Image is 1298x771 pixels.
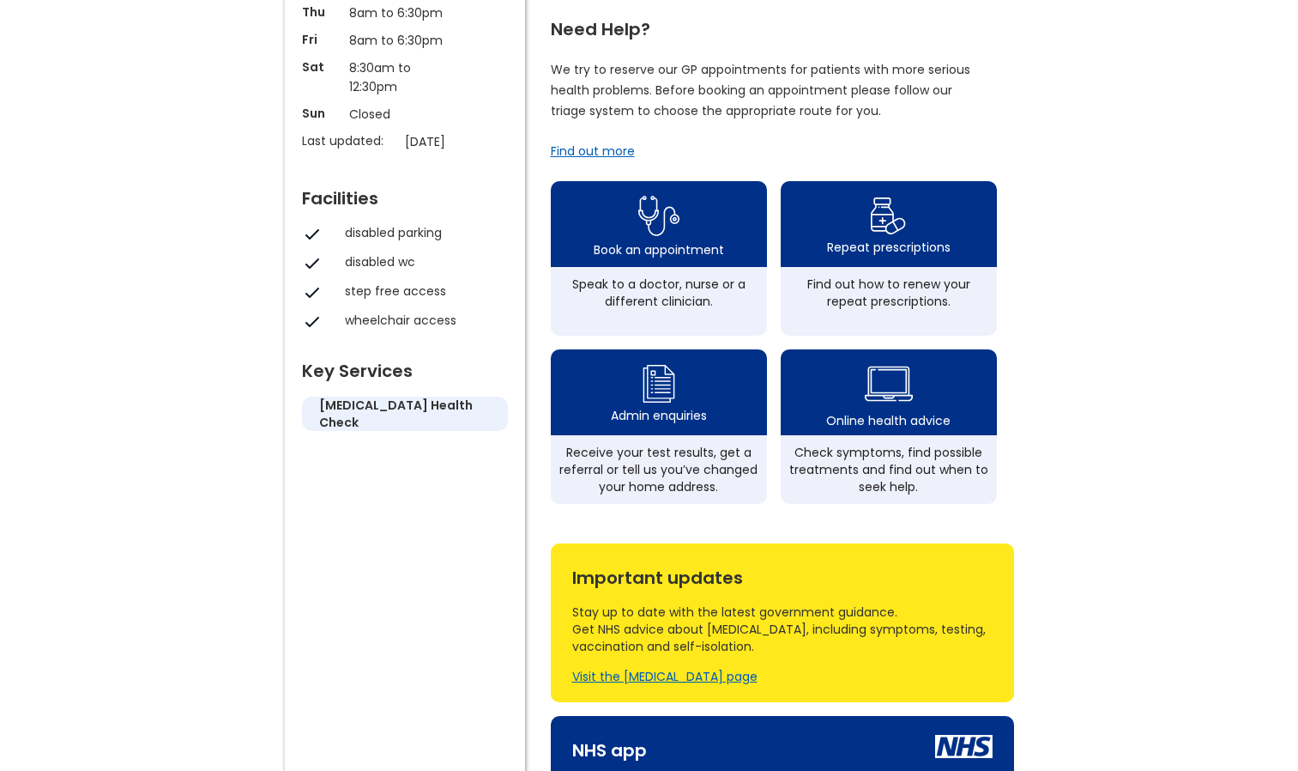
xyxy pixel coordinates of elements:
[319,397,491,431] h5: [MEDICAL_DATA] health check
[551,349,767,504] a: admin enquiry iconAdmin enquiriesReceive your test results, get a referral or tell us you’ve chan...
[572,733,647,759] div: NHS app
[611,407,707,424] div: Admin enquiries
[302,58,341,76] p: Sat
[345,312,499,329] div: wheelchair access
[559,444,758,495] div: Receive your test results, get a referral or tell us you’ve changed your home address.
[640,361,678,407] img: admin enquiry icon
[345,253,499,270] div: disabled wc
[345,224,499,241] div: disabled parking
[594,241,724,258] div: Book an appointment
[302,354,508,379] div: Key Services
[572,604,993,655] div: Stay up to date with the latest government guidance. Get NHS advice about [MEDICAL_DATA], includi...
[551,59,971,121] p: We try to reserve our GP appointments for patients with more serious health problems. Before book...
[781,181,997,336] a: repeat prescription iconRepeat prescriptionsFind out how to renew your repeat prescriptions.
[302,3,341,21] p: Thu
[405,132,516,151] p: [DATE]
[789,276,988,310] div: Find out how to renew your repeat prescriptions.
[349,58,461,96] p: 8:30am to 12:30pm
[827,239,951,256] div: Repeat prescriptions
[302,181,508,207] div: Facilities
[572,668,758,685] a: Visit the [MEDICAL_DATA] page
[345,282,499,300] div: step free access
[781,349,997,504] a: health advice iconOnline health adviceCheck symptoms, find possible treatments and find out when ...
[572,561,993,586] div: Important updates
[551,143,635,160] a: Find out more
[349,3,461,22] p: 8am to 6:30pm
[826,412,951,429] div: Online health advice
[865,355,913,412] img: health advice icon
[935,735,993,758] img: nhs icon white
[302,132,396,149] p: Last updated:
[302,31,341,48] p: Fri
[789,444,988,495] div: Check symptoms, find possible treatments and find out when to seek help.
[551,181,767,336] a: book appointment icon Book an appointmentSpeak to a doctor, nurse or a different clinician.
[870,193,907,239] img: repeat prescription icon
[551,12,997,38] div: Need Help?
[559,276,758,310] div: Speak to a doctor, nurse or a different clinician.
[349,31,461,50] p: 8am to 6:30pm
[638,191,679,241] img: book appointment icon
[302,105,341,122] p: Sun
[349,105,461,124] p: Closed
